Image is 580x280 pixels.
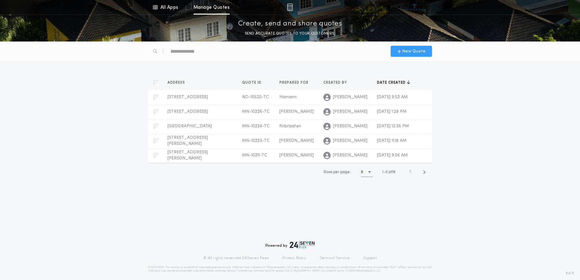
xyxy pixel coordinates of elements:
[377,109,406,114] span: [DATE] 1:28 PM
[333,94,367,100] span: [PERSON_NAME]
[167,95,208,99] span: [STREET_ADDRESS]
[377,95,408,99] span: [DATE] 9:52 AM
[361,169,363,175] h1: 5
[403,4,426,10] img: vs-icon
[291,270,321,272] a: [URL][DOMAIN_NAME]
[290,241,315,248] img: logo
[363,256,377,261] a: Support
[402,48,426,55] span: New Quote
[391,46,432,57] button: New Quote
[242,153,267,158] span: MN-10211-TC
[279,109,314,114] span: [PERSON_NAME]
[265,241,315,248] div: Powered by
[279,138,314,143] span: [PERSON_NAME]
[323,80,348,85] span: Created by
[167,109,208,114] span: [STREET_ADDRESS]
[279,153,314,158] span: [PERSON_NAME]
[245,31,335,37] p: SEND ACCURATE QUOTES TO YOUR CUSTOMERS.
[167,150,208,161] span: [STREET_ADDRESS][PERSON_NAME]
[333,138,367,144] span: [PERSON_NAME]
[333,109,367,115] span: [PERSON_NAME]
[167,80,190,86] button: Address
[242,95,269,99] span: ND-10520-TC
[167,135,208,146] span: [STREET_ADDRESS][PERSON_NAME]
[386,170,388,174] span: 5
[242,138,270,143] span: MN-10223-TC
[333,123,367,129] span: [PERSON_NAME]
[377,138,406,143] span: [DATE] 11:18 AM
[279,124,301,128] span: finbraaten
[377,153,408,158] span: [DATE] 9:06 AM
[333,152,367,158] span: [PERSON_NAME]
[282,256,306,261] a: Privacy Policy
[361,167,373,177] button: 5
[279,95,297,99] span: Hamann
[148,265,432,273] p: DISCLAIMER: This estimate is provided for informational purposes only. 24|Seven Fees, a product o...
[377,80,407,85] span: Date created
[319,256,350,261] a: Terms of Service
[389,169,396,175] span: of 16
[287,4,293,11] img: img
[242,124,270,128] span: MN-10224-TC
[167,124,212,128] span: [GEOGRAPHIC_DATA]
[242,80,266,86] button: Quote ID
[203,256,269,261] p: © All rights reserved. 24|Seven Fees
[323,80,352,86] button: Created by
[238,19,342,29] p: Create, send and share quotes
[324,170,351,174] span: Rows per page:
[242,80,263,85] span: Quote ID
[279,80,310,85] span: Prepared for
[566,271,574,276] span: 3.8.0
[377,80,410,86] button: Date created
[382,170,383,174] span: 1
[377,124,409,128] span: [DATE] 12:35 PM
[242,109,270,114] span: MN-10226-TC
[167,80,186,85] span: Address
